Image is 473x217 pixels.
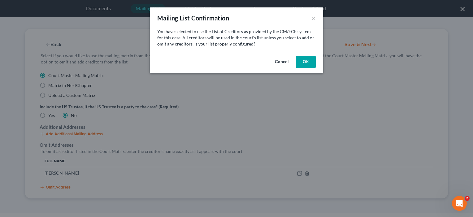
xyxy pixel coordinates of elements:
div: Mailing List Confirmation [157,14,229,22]
span: 2 [465,196,470,201]
p: You have selected to use the List of Creditors as provided by the CM/ECF system for this case. Al... [157,28,316,47]
button: OK [296,56,316,68]
iframe: Intercom live chat [452,196,467,211]
button: Cancel [270,56,293,68]
button: × [311,14,316,22]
